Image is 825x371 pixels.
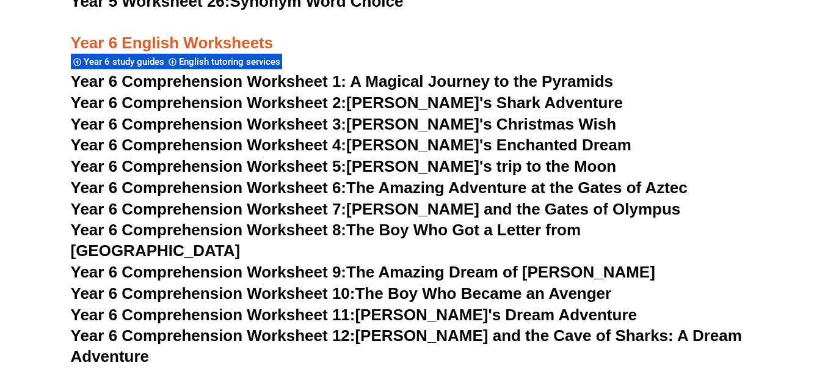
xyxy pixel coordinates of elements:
[71,178,347,197] span: Year 6 Comprehension Worksheet 6:
[71,263,655,281] a: Year 6 Comprehension Worksheet 9:The Amazing Dream of [PERSON_NAME]
[71,200,681,218] a: Year 6 Comprehension Worksheet 7:[PERSON_NAME] and the Gates of Olympus
[71,284,612,303] a: Year 6 Comprehension Worksheet 10:The Boy Who Became an Avenger
[71,136,631,154] a: Year 6 Comprehension Worksheet 4:[PERSON_NAME]'s Enchanted Dream
[71,263,347,281] span: Year 6 Comprehension Worksheet 9:
[622,233,825,371] iframe: Chat Widget
[71,72,614,90] a: Year 6 Comprehension Worksheet 1: A Magical Journey to the Pyramids
[84,56,168,67] span: Year 6 study guides
[71,94,347,112] span: Year 6 Comprehension Worksheet 2:
[71,326,742,365] a: Year 6 Comprehension Worksheet 12:[PERSON_NAME] and the Cave of Sharks: A Dream Adventure
[71,284,355,303] span: Year 6 Comprehension Worksheet 10:
[71,115,617,133] a: Year 6 Comprehension Worksheet 3:[PERSON_NAME]'s Christmas Wish
[71,200,347,218] span: Year 6 Comprehension Worksheet 7:
[71,136,347,154] span: Year 6 Comprehension Worksheet 4:
[71,157,617,175] a: Year 6 Comprehension Worksheet 5:[PERSON_NAME]'s trip to the Moon
[71,306,637,324] a: Year 6 Comprehension Worksheet 11:[PERSON_NAME]'s Dream Adventure
[71,326,355,345] span: Year 6 Comprehension Worksheet 12:
[71,94,623,112] a: Year 6 Comprehension Worksheet 2:[PERSON_NAME]'s Shark Adventure
[71,157,347,175] span: Year 6 Comprehension Worksheet 5:
[71,178,688,197] a: Year 6 Comprehension Worksheet 6:The Amazing Adventure at the Gates of Aztec
[71,53,166,70] div: Year 6 study guides
[71,115,347,133] span: Year 6 Comprehension Worksheet 3:
[71,221,581,260] a: Year 6 Comprehension Worksheet 8:The Boy Who Got a Letter from [GEOGRAPHIC_DATA]
[71,306,355,324] span: Year 6 Comprehension Worksheet 11:
[179,56,284,67] span: English tutoring services
[71,221,347,239] span: Year 6 Comprehension Worksheet 8:
[166,53,282,70] div: English tutoring services
[71,12,755,54] h3: Year 6 English Worksheets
